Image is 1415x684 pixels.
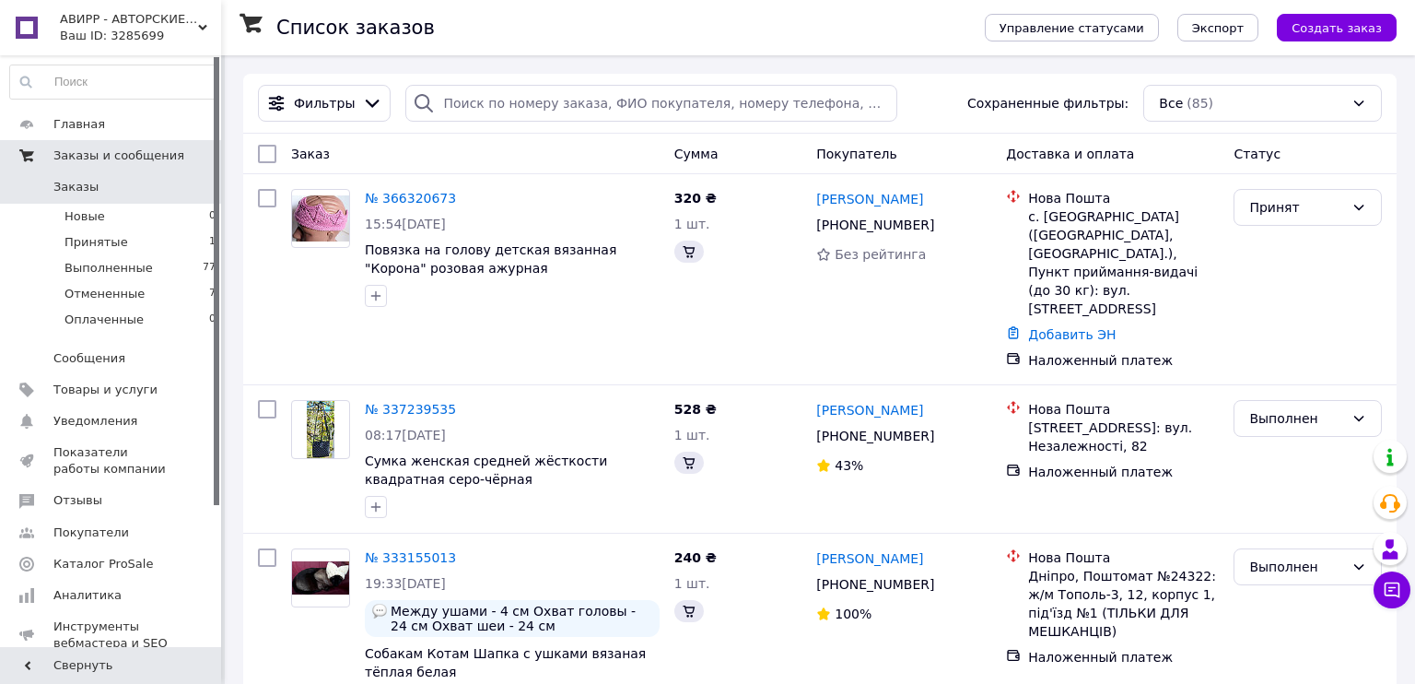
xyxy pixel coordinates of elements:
[1028,351,1219,370] div: Наложенный платеж
[1374,572,1410,608] button: Чат с покупателем
[1249,408,1344,429] div: Выполнен
[365,576,446,591] span: 19:33[DATE]
[1249,197,1344,218] div: Принят
[813,212,938,238] div: [PHONE_NUMBER]
[391,604,652,633] span: Между ушами - 4 см Охват головы - 24 см Охват шеи - 24 см
[203,260,216,277] span: 77
[674,428,710,442] span: 1 шт.
[53,587,122,604] span: Аналитика
[365,646,646,679] a: Собакам Котам Шапка с ушками вязаная тёплая белая
[1028,189,1219,207] div: Нова Пошта
[209,208,216,225] span: 0
[365,191,456,206] a: № 366320673
[674,191,717,206] span: 320 ₴
[1028,567,1219,641] div: Дніпро, Поштомат №24322: ж/м Тополь-3, 12, корпус 1, під'їзд №1 (ТІЛЬКИ ДЛЯ МЕШКАНЦІВ)
[372,604,387,619] img: :speech_balloon:
[291,548,350,607] a: Фото товару
[835,607,871,621] span: 100%
[292,561,349,595] img: Фото товару
[53,179,99,195] span: Заказы
[53,492,102,509] span: Отзывы
[1258,19,1397,34] a: Создать заказ
[209,234,216,251] span: 1
[53,382,158,398] span: Товары и услуги
[64,286,145,302] span: Отмененные
[64,312,144,328] span: Оплаченные
[209,286,216,302] span: 7
[1177,14,1258,41] button: Экспорт
[816,147,897,161] span: Покупатель
[674,147,719,161] span: Сумма
[1006,147,1134,161] span: Доставка и оплата
[1192,21,1244,35] span: Экспорт
[1028,648,1219,666] div: Наложенный платеж
[1159,94,1183,112] span: Все
[276,17,435,39] h1: Список заказов
[1277,14,1397,41] button: Создать заказ
[64,234,128,251] span: Принятые
[1234,147,1281,161] span: Статус
[674,576,710,591] span: 1 шт.
[1028,400,1219,419] div: Нова Пошта
[405,85,896,122] input: Поиск по номеру заказа, ФИО покупателя, номеру телефона, Email, номеру накладной
[1187,96,1213,111] span: (85)
[835,458,863,473] span: 43%
[60,11,198,28] span: АВИРР - АВТОРСКИЕ ВЯЗАНЫЕ ИЗДЕЛИЯ РУЧНОЙ РАБОТЫ
[53,116,105,133] span: Главная
[1028,327,1116,342] a: Добавить ЭН
[816,401,923,419] a: [PERSON_NAME]
[365,454,607,505] a: Сумка женская средней жёсткости квадратная серо-чёрная [GEOGRAPHIC_DATA]
[813,572,938,597] div: [PHONE_NUMBER]
[53,147,184,164] span: Заказы и сообщения
[365,402,456,417] a: № 337239535
[1292,21,1382,35] span: Создать заказ
[53,413,137,430] span: Уведомления
[674,550,717,565] span: 240 ₴
[365,428,446,442] span: 08:17[DATE]
[1028,548,1219,567] div: Нова Пошта
[53,525,129,541] span: Покупатели
[1249,557,1344,577] div: Выполнен
[365,550,456,565] a: № 333155013
[365,242,616,276] a: Повязка на голову детская вязанная "Корона" розовая ажурная
[835,247,926,262] span: Без рейтинга
[813,423,938,449] div: [PHONE_NUMBER]
[64,208,105,225] span: Новые
[53,350,125,367] span: Сообщения
[1028,419,1219,455] div: [STREET_ADDRESS]: вул. Незалежності, 82
[53,619,170,652] span: Инструменты вебмастера и SEO
[365,217,446,231] span: 15:54[DATE]
[307,401,333,458] img: Фото товару
[967,94,1128,112] span: Сохраненные фильтры:
[292,195,349,242] img: Фото товару
[60,28,221,44] div: Ваш ID: 3285699
[674,402,717,417] span: 528 ₴
[291,189,350,248] a: Фото товару
[1028,207,1219,318] div: с. [GEOGRAPHIC_DATA] ([GEOGRAPHIC_DATA], [GEOGRAPHIC_DATA].), Пункт приймання-видачі (до 30 кг): ...
[1000,21,1144,35] span: Управление статусами
[674,217,710,231] span: 1 шт.
[291,147,330,161] span: Заказ
[10,65,216,99] input: Поиск
[985,14,1159,41] button: Управление статусами
[64,260,153,277] span: Выполненные
[291,400,350,459] a: Фото товару
[294,94,355,112] span: Фильтры
[53,556,153,572] span: Каталог ProSale
[209,312,216,328] span: 0
[816,549,923,568] a: [PERSON_NAME]
[53,444,170,478] span: Показатели работы компании
[1028,463,1219,481] div: Наложенный платеж
[816,190,923,208] a: [PERSON_NAME]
